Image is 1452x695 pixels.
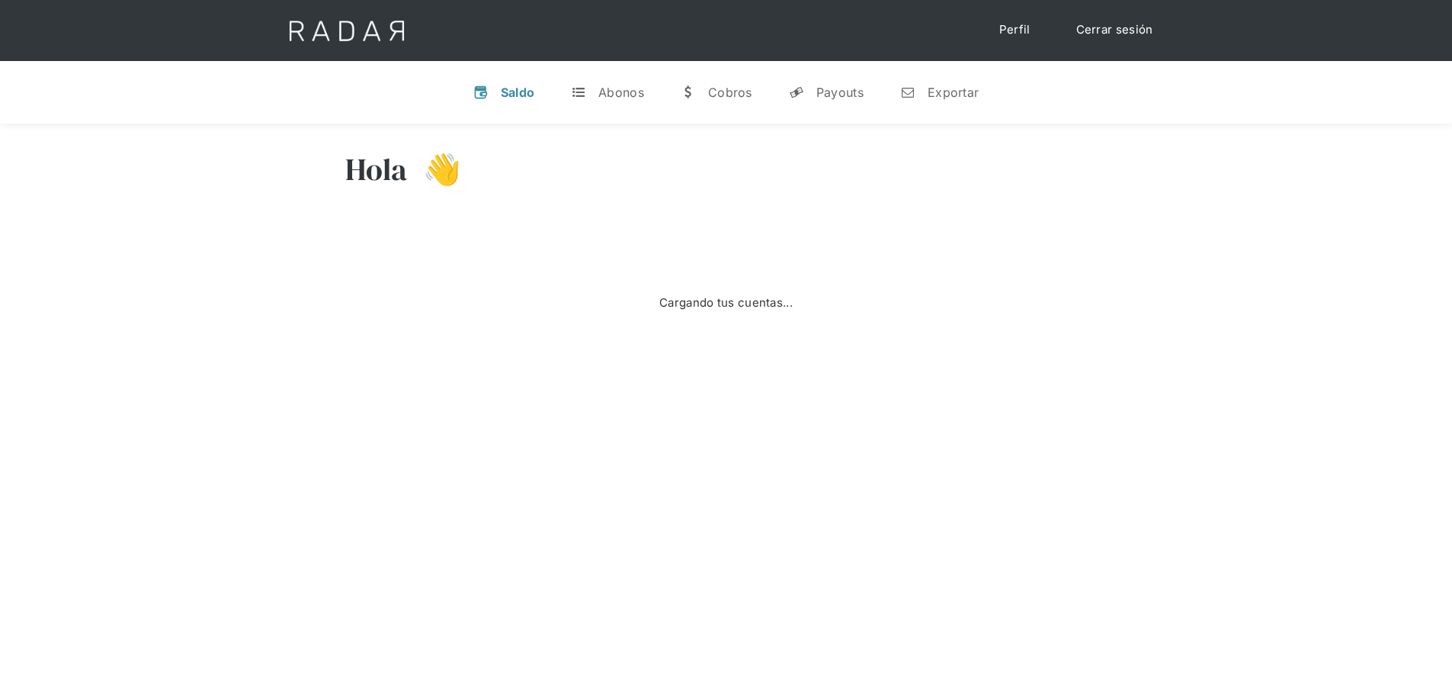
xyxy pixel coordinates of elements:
div: t [571,85,586,100]
div: v [473,85,489,100]
div: y [789,85,804,100]
a: Perfil [984,15,1046,45]
a: Cerrar sesión [1061,15,1168,45]
div: Cobros [708,85,752,100]
h3: Hola [345,150,408,188]
div: Abonos [598,85,644,100]
div: Payouts [816,85,864,100]
div: n [900,85,915,100]
div: Exportar [928,85,979,100]
div: w [681,85,696,100]
h3: 👋 [408,150,461,188]
div: Cargando tus cuentas... [659,294,793,312]
div: Saldo [501,85,535,100]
